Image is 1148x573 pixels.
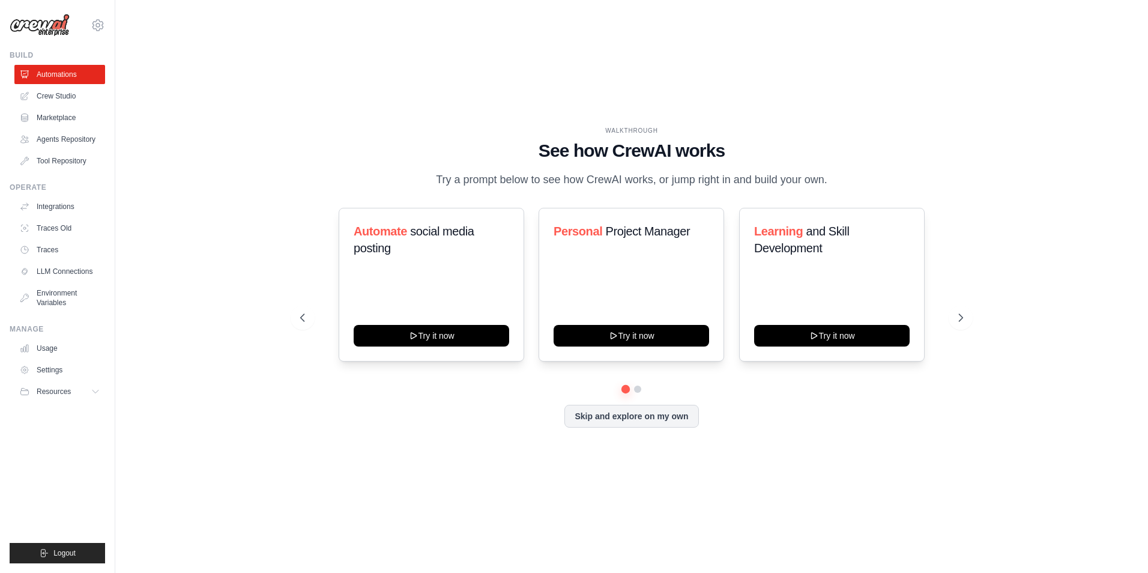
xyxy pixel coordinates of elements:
a: Traces [14,240,105,259]
span: Project Manager [606,225,690,238]
div: Manage [10,324,105,334]
a: Marketplace [14,108,105,127]
button: Resources [14,382,105,401]
p: Try a prompt below to see how CrewAI works, or jump right in and build your own. [430,171,833,189]
a: Crew Studio [14,86,105,106]
div: WALKTHROUGH [300,126,963,135]
button: Try it now [354,325,509,347]
a: Agents Repository [14,130,105,149]
a: LLM Connections [14,262,105,281]
button: Logout [10,543,105,563]
a: Settings [14,360,105,380]
a: Automations [14,65,105,84]
span: Automate [354,225,407,238]
a: Tool Repository [14,151,105,171]
a: Integrations [14,197,105,216]
span: Resources [37,387,71,396]
a: Environment Variables [14,283,105,312]
span: Personal [554,225,602,238]
span: social media posting [354,225,474,255]
img: Logo [10,14,70,37]
div: Operate [10,183,105,192]
a: Usage [14,339,105,358]
button: Try it now [554,325,709,347]
span: and Skill Development [754,225,849,255]
button: Skip and explore on my own [564,405,698,428]
h1: See how CrewAI works [300,140,963,162]
span: Logout [53,548,76,558]
div: Build [10,50,105,60]
a: Traces Old [14,219,105,238]
span: Learning [754,225,803,238]
button: Try it now [754,325,910,347]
